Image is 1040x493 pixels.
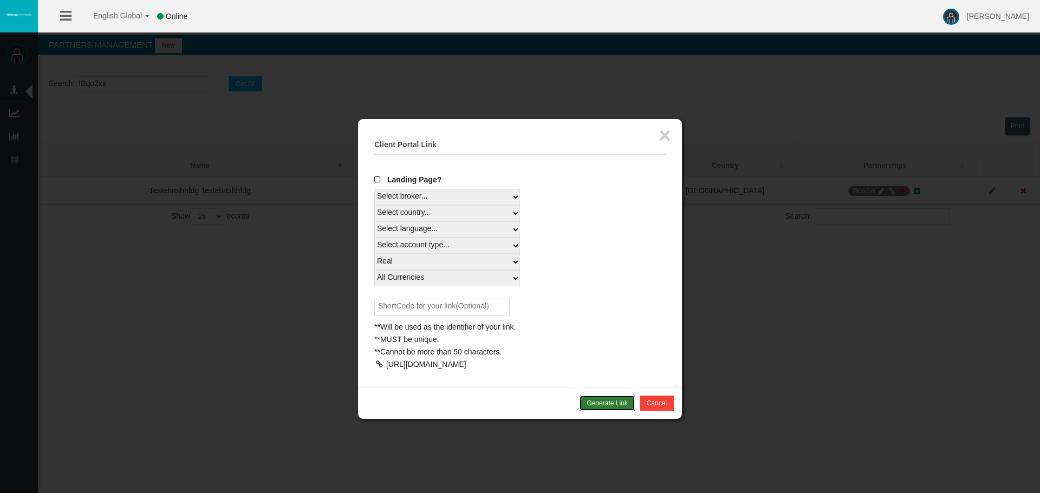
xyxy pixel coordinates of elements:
[640,396,674,411] button: Cancel
[374,140,437,149] b: Client Portal Link
[374,333,666,346] div: **MUST be unique.
[166,12,187,21] span: Online
[580,396,634,411] button: Generate Link
[374,346,666,358] div: **Cannot be more than 50 characters.
[943,9,959,25] img: user-image
[967,12,1029,21] span: [PERSON_NAME]
[386,360,466,369] div: [URL][DOMAIN_NAME]
[387,175,441,184] span: Landing Page?
[659,124,671,146] button: ×
[5,12,32,17] img: logo.svg
[79,11,142,20] span: English Global
[374,360,384,368] div: Copy Direct Link
[374,299,510,315] input: ShortCode for your link(Optional)
[374,321,666,333] div: **Will be used as the identifier of your link.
